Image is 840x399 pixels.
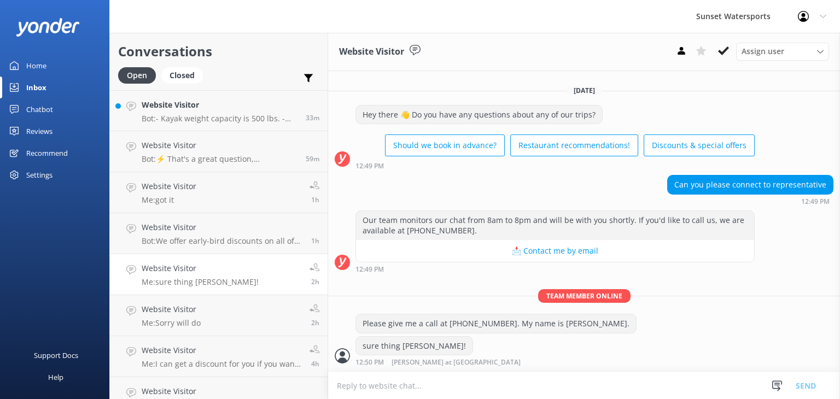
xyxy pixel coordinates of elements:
[110,254,328,295] a: Website VisitorMe:sure thing [PERSON_NAME]!2h
[142,262,259,274] h4: Website Visitor
[538,289,631,303] span: Team member online
[48,366,63,388] div: Help
[356,105,602,124] div: Hey there 👋 Do you have any questions about any of our trips?
[306,154,319,163] span: 01:02pm 10-Aug-2025 (UTC -05:00) America/Cancun
[355,358,556,366] div: 11:50am 10-Aug-2025 (UTC -05:00) America/Cancun
[356,211,754,240] div: Our team monitors our chat from 8am to 8pm and will be with you shortly. If you'd like to call us...
[142,385,303,397] h4: Website Visitor
[16,18,79,36] img: yonder-white-logo.png
[142,195,196,205] p: Me: got it
[142,154,297,164] p: Bot: ⚡ That's a great question, unfortunately I do not know the answer. I'm going to reach out to...
[142,344,301,356] h4: Website Visitor
[644,134,755,156] button: Discounts & special offers
[110,295,328,336] a: Website VisitorMe:Sorry will do2h
[339,45,404,59] h3: Website Visitor
[26,142,68,164] div: Recommend
[110,213,328,254] a: Website VisitorBot:We offer early-bird discounts on all of our morning trips. When you book direc...
[142,277,259,287] p: Me: sure thing [PERSON_NAME]!
[355,266,384,273] strong: 12:49 PM
[392,359,521,366] span: [PERSON_NAME] at [GEOGRAPHIC_DATA]
[110,336,328,377] a: Website VisitorMe:I can get a discount for you if you want to go in the morning. Please give me a...
[801,198,830,205] strong: 12:49 PM
[311,195,319,204] span: 12:32pm 10-Aug-2025 (UTC -05:00) America/Cancun
[161,69,208,81] a: Closed
[26,98,53,120] div: Chatbot
[311,236,319,245] span: 12:10pm 10-Aug-2025 (UTC -05:00) America/Cancun
[118,69,161,81] a: Open
[142,180,196,192] h4: Website Visitor
[142,114,297,124] p: Bot: - Kayak weight capacity is 500 lbs. - The Jet Ski Tour has a combined rider weight limit of ...
[356,337,472,355] div: sure thing [PERSON_NAME]!
[311,359,319,368] span: 10:01am 10-Aug-2025 (UTC -05:00) America/Cancun
[356,240,754,262] button: 📩 Contact me by email
[510,134,638,156] button: Restaurant recommendations!
[355,162,755,169] div: 11:49am 10-Aug-2025 (UTC -05:00) America/Cancun
[142,359,301,369] p: Me: I can get a discount for you if you want to go in the morning. Please give me a call at [PHON...
[118,67,156,84] div: Open
[736,43,829,60] div: Assign User
[142,303,201,315] h4: Website Visitor
[110,172,328,213] a: Website VisitorMe:got it1h
[110,131,328,172] a: Website VisitorBot:⚡ That's a great question, unfortunately I do not know the answer. I'm going t...
[311,277,319,286] span: 11:50am 10-Aug-2025 (UTC -05:00) America/Cancun
[26,55,46,77] div: Home
[311,318,319,327] span: 11:46am 10-Aug-2025 (UTC -05:00) America/Cancun
[667,197,833,205] div: 11:49am 10-Aug-2025 (UTC -05:00) America/Cancun
[142,236,303,246] p: Bot: We offer early-bird discounts on all of our morning trips. When you book direct, we guarante...
[142,99,297,111] h4: Website Visitor
[567,86,602,95] span: [DATE]
[355,265,755,273] div: 11:49am 10-Aug-2025 (UTC -05:00) America/Cancun
[355,359,384,366] strong: 12:50 PM
[34,344,78,366] div: Support Docs
[118,41,319,62] h2: Conversations
[356,314,636,333] div: Please give me a call at [PHONE_NUMBER]. My name is [PERSON_NAME].
[355,163,384,169] strong: 12:49 PM
[306,113,319,122] span: 01:28pm 10-Aug-2025 (UTC -05:00) America/Cancun
[161,67,203,84] div: Closed
[26,77,46,98] div: Inbox
[742,45,784,57] span: Assign user
[26,120,52,142] div: Reviews
[142,318,201,328] p: Me: Sorry will do
[668,175,833,194] div: Can you please connect to representative
[110,90,328,131] a: Website VisitorBot:- Kayak weight capacity is 500 lbs. - The Jet Ski Tour has a combined rider we...
[26,164,52,186] div: Settings
[142,139,297,151] h4: Website Visitor
[385,134,505,156] button: Should we book in advance?
[142,221,303,233] h4: Website Visitor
